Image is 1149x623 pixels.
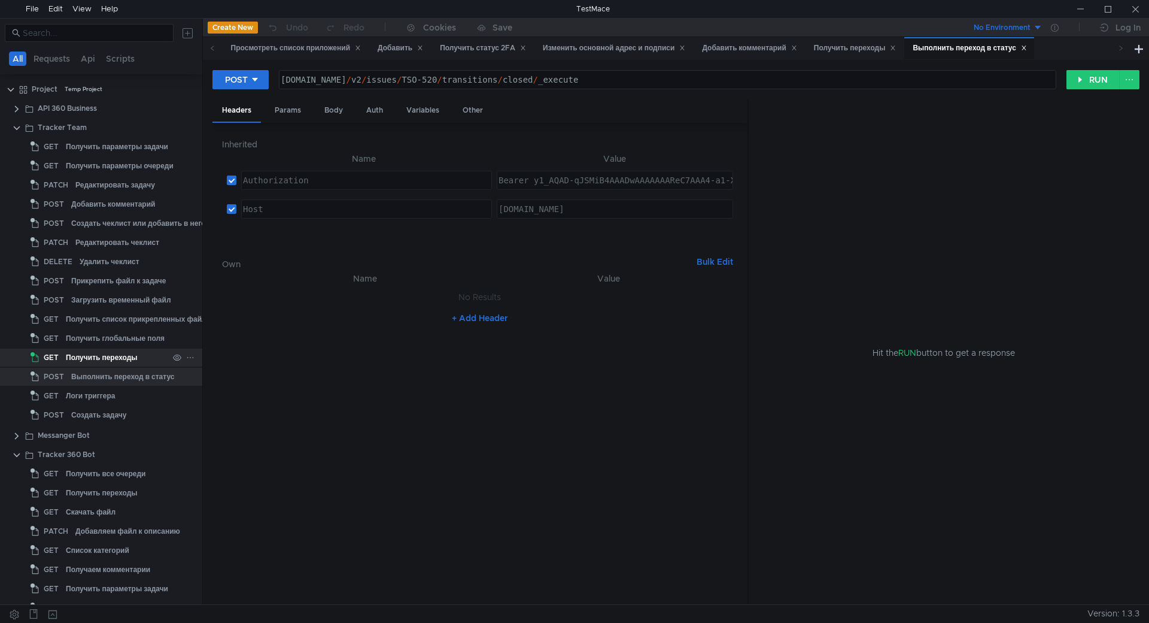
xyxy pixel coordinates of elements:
div: Получить параметры задачи [66,138,168,156]
div: Удалить чеклист [80,253,139,271]
button: Requests [30,52,74,66]
button: Scripts [102,52,138,66]
span: Hit the button to get a response [873,346,1015,359]
div: No Environment [974,22,1031,34]
div: Добавляем файл к описанию [75,522,180,540]
div: Получить параметры очереди [66,157,174,175]
div: Создать чеклист или добавить в него пункты [71,214,233,232]
div: Выполнить переход в статус [913,42,1026,55]
button: Bulk Edit [692,255,738,269]
div: Other [453,99,493,122]
div: Просмотреть список приложений [231,42,361,55]
div: Список категорий [66,542,129,560]
div: Создать задачу [71,406,126,424]
span: GET [44,329,59,347]
span: POST [44,272,64,290]
div: Изменить основной адрес и подписи [543,42,685,55]
div: POST [225,73,248,86]
div: Redo [344,20,364,35]
span: GET [44,503,59,521]
span: GET [44,561,59,579]
span: PATCH [44,522,68,540]
div: Tracker 360 Bot [38,446,95,464]
span: GET [44,349,59,367]
button: + Add Header [447,311,513,325]
span: POST [44,406,64,424]
button: Api [77,52,99,66]
div: Прикрепить файл к задаче [71,272,166,290]
button: RUN [1066,70,1120,89]
div: Log In [1115,20,1141,35]
div: Получить все очереди [66,465,146,483]
div: Редактировать чеклист [75,234,159,252]
span: POST [44,291,64,309]
th: Name [236,152,492,166]
nz-embed-empty: No Results [458,292,501,303]
div: Undo [286,20,308,35]
div: API 360 Business [38,99,97,117]
th: Value [489,271,728,286]
div: Project [32,80,57,98]
div: Получаем комментарии [66,561,150,579]
div: Получить переходы [66,484,138,502]
span: POST [44,368,64,386]
span: PATCH [44,234,68,252]
button: Undo [258,19,317,37]
div: Выполнить переход в статус [71,368,174,386]
span: GET [44,310,59,328]
div: Headers [212,99,261,123]
div: Auth [357,99,393,122]
div: Save [493,23,512,32]
div: Добавить комментарий [71,195,155,213]
div: Редактировать задачу [75,176,155,194]
div: Получить статус 2FA [440,42,526,55]
span: GET [44,542,59,560]
div: Tracker Team [38,119,87,137]
span: Version: 1.3.3 [1087,605,1139,622]
div: Скачать файл [66,503,115,521]
div: Получить глобальные поля [66,329,165,347]
div: Логи триггера [66,387,115,405]
button: Create New [208,22,258,34]
span: POST [44,195,64,213]
div: Body [315,99,352,122]
div: Найти задачи [71,599,119,617]
div: Получить параметры задачи [66,580,168,598]
div: Получить список прикрепленных файлов [66,310,215,328]
span: PATCH [44,176,68,194]
input: Search... [23,26,166,40]
button: POST [212,70,269,89]
div: Загрузить временный файл [71,291,171,309]
span: GET [44,387,59,405]
div: Получить переходы [814,42,896,55]
button: All [9,52,26,66]
div: Params [265,99,311,122]
div: Получить переходы [66,349,138,367]
span: GET [44,465,59,483]
span: GET [44,157,59,175]
div: Variables [397,99,449,122]
h6: Own [222,257,692,271]
span: POST [44,599,64,617]
span: GET [44,484,59,502]
span: GET [44,138,59,156]
h6: Inherited [222,137,738,152]
th: Value [492,152,738,166]
span: POST [44,214,64,232]
span: GET [44,580,59,598]
button: Redo [317,19,373,37]
div: Temp Project [65,80,102,98]
div: Cookies [423,20,456,35]
span: RUN [898,347,916,358]
div: Добавить [378,42,423,55]
button: No Environment [959,18,1042,37]
th: Name [241,271,489,286]
span: DELETE [44,253,72,271]
div: Messanger Bot [38,427,90,444]
div: Добавить комментарий [702,42,797,55]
